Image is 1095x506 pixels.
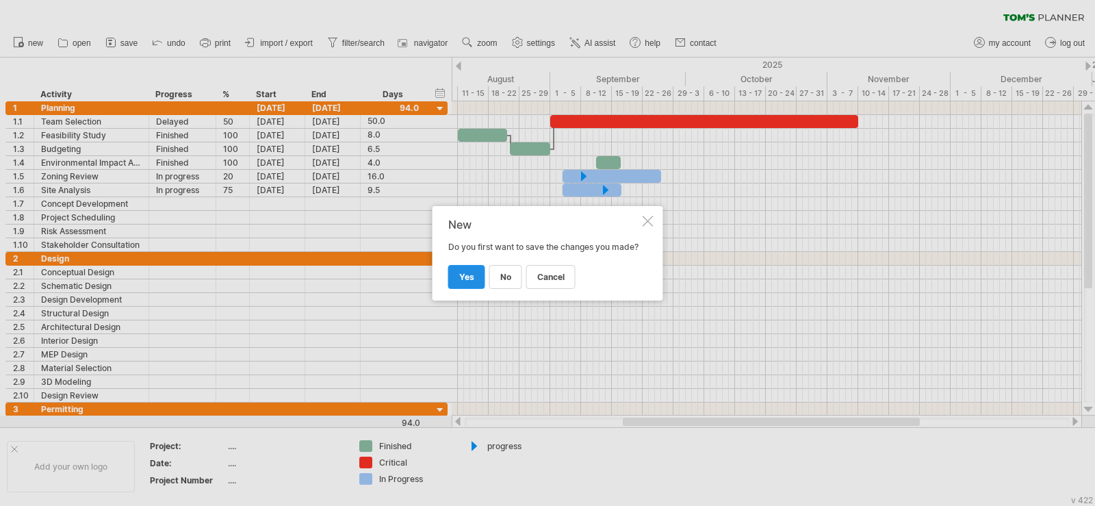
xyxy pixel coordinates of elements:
[500,272,511,282] span: no
[448,218,640,288] div: Do you first want to save the changes you made?
[448,265,485,289] a: yes
[537,272,565,282] span: cancel
[489,265,522,289] a: no
[526,265,576,289] a: cancel
[448,218,640,231] div: New
[459,272,474,282] span: yes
